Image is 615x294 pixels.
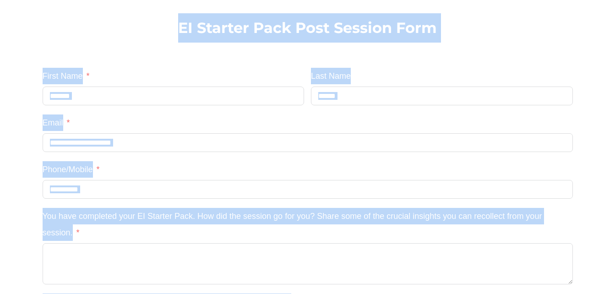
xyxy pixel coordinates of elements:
[43,68,90,84] label: First Name
[43,243,573,284] textarea: You have completed your EI Starter Pack. How did the session go for you? Share some of the crucia...
[43,180,573,199] input: Phone/Mobile
[178,19,437,37] strong: EI Starter Pack Post Session Form
[43,114,70,131] label: Email
[311,68,351,84] label: Last Name
[43,133,573,152] input: Email
[43,161,100,178] label: Phone/Mobile
[43,208,573,241] label: You have completed your EI Starter Pack. How did the session go for you? Share some of the crucia...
